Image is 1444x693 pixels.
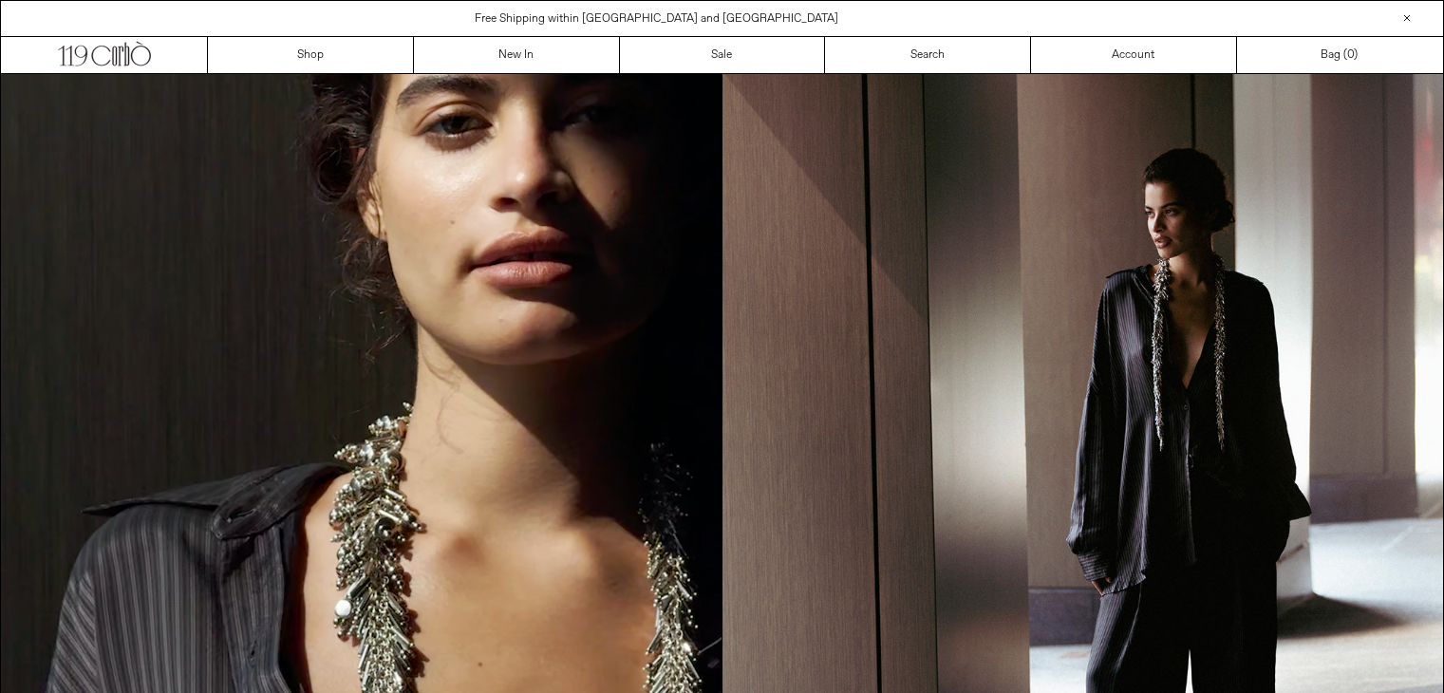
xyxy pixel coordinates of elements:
[1237,37,1443,73] a: Bag ()
[1347,47,1358,64] span: )
[1347,47,1354,63] span: 0
[475,11,838,27] a: Free Shipping within [GEOGRAPHIC_DATA] and [GEOGRAPHIC_DATA]
[208,37,414,73] a: Shop
[1031,37,1237,73] a: Account
[620,37,826,73] a: Sale
[825,37,1031,73] a: Search
[414,37,620,73] a: New In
